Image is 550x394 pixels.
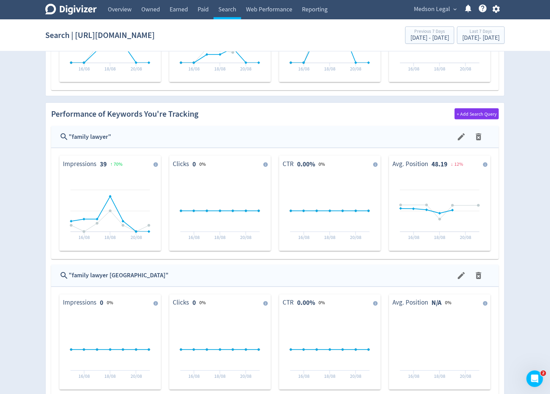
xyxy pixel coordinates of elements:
text: 18/08 [105,234,116,241]
dt: Clicks [173,160,189,169]
span: 70 % [114,161,123,167]
text: 18/08 [105,373,116,379]
span: 0 % [199,161,206,167]
span: 0 % [319,161,325,167]
span: 0 % [107,300,113,306]
span: expand_more [452,6,458,12]
span: 0 % [199,300,206,306]
text: 18/08 [215,234,226,241]
div: Last 7 Days [462,29,500,35]
h2: Performance of Keywords You're Tracking [51,108,198,120]
button: menu [472,269,485,282]
span: ↓ [451,161,453,167]
text: 16/08 [298,66,310,72]
span: Medson Legal [414,4,450,15]
text: 18/08 [324,234,336,241]
dt: Avg. Position [392,299,428,308]
text: 16/08 [188,234,200,241]
button: Last 7 Days[DATE]- [DATE] [457,27,505,44]
text: 16/08 [188,373,200,379]
text: 18/08 [324,373,336,379]
text: 20/08 [240,234,252,241]
dt: CTR [283,299,294,308]
strong: 39 [100,160,107,169]
div: [DATE] - [DATE] [410,35,449,41]
dt: Clicks [173,299,189,308]
text: 20/08 [131,234,142,241]
strong: 0 [192,160,196,169]
text: 20/08 [460,66,472,72]
text: 20/08 [460,234,472,241]
button: menu [472,131,485,143]
strong: N/A [432,299,442,307]
div: " family lawyer [GEOGRAPHIC_DATA] " [69,271,456,281]
text: 16/08 [78,234,90,241]
div: " family lawyer " [69,132,456,142]
text: 20/08 [240,66,252,72]
text: 20/08 [350,373,362,379]
text: 16/08 [408,373,419,379]
div: Previous 7 Days [410,29,449,35]
span: 12 % [454,161,463,167]
text: 20/08 [350,234,362,241]
strong: 0 [100,299,103,307]
text: 18/08 [434,234,446,241]
span: 2 [541,371,546,376]
button: menu [455,131,468,143]
strong: 0 [192,299,196,307]
div: [DATE] - [DATE] [462,35,500,41]
text: 18/08 [215,66,226,72]
dt: Avg. Position [392,160,428,169]
span: ↑ [110,161,113,167]
span: 0 % [319,300,325,306]
button: Previous 7 Days[DATE] - [DATE] [405,27,454,44]
dt: Impressions [63,299,96,308]
text: 20/08 [460,373,472,379]
strong: 48.19 [432,160,447,169]
span: + Add Search Query [457,112,497,116]
text: 20/08 [131,66,142,72]
button: menu [455,269,468,282]
text: 16/08 [408,234,419,241]
text: 18/08 [434,66,446,72]
text: 18/08 [324,66,336,72]
text: 20/08 [131,373,142,379]
dt: CTR [283,160,294,169]
text: 16/08 [78,373,90,379]
text: 18/08 [105,66,116,72]
dt: Impressions [63,160,96,169]
text: 18/08 [434,373,446,379]
iframe: Intercom live chat [527,371,543,387]
button: Medson Legal [411,4,458,15]
h1: Search | [URL][DOMAIN_NAME] [45,24,155,46]
strong: 0.00% [297,160,315,169]
text: 16/08 [78,66,90,72]
text: 20/08 [240,373,252,379]
text: 18/08 [215,373,226,379]
text: 16/08 [188,66,200,72]
span: 0 % [445,300,452,306]
strong: 0.00% [297,299,315,307]
text: 16/08 [298,234,310,241]
text: 16/08 [298,373,310,379]
text: 20/08 [350,66,362,72]
text: 16/08 [408,66,419,72]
